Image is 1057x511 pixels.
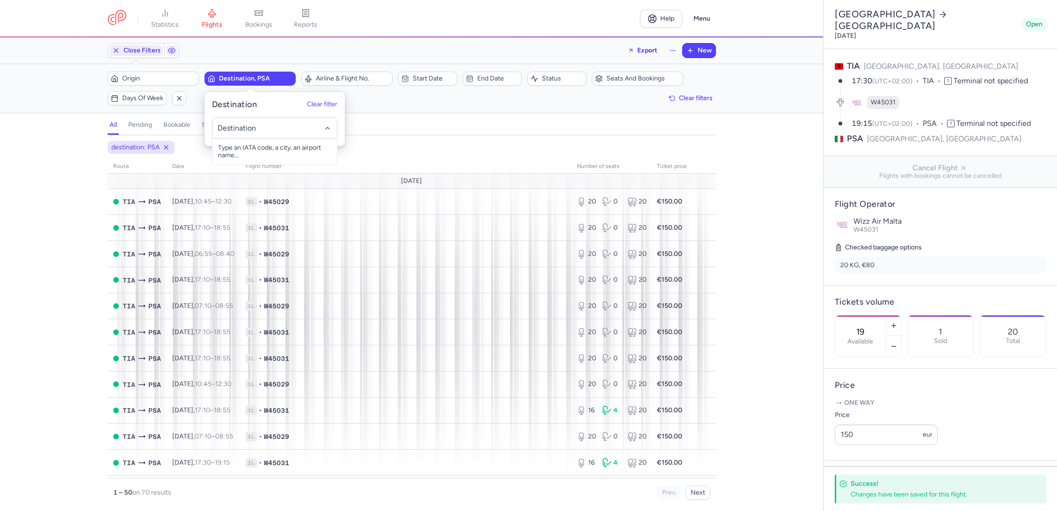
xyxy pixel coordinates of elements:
[577,380,595,389] div: 20
[195,459,230,467] span: –
[685,486,710,500] button: Next
[259,301,262,311] span: •
[259,432,262,441] span: •
[577,249,595,259] div: 20
[657,486,682,500] button: Prev.
[688,10,716,28] button: Menu
[851,490,1026,499] div: Changes have been saved for this flight.
[934,337,947,345] p: Sold
[947,120,955,127] span: T
[246,458,257,467] span: 1L
[108,44,164,58] button: Close Filters
[123,431,135,442] span: Rinas Mother Teresa, Tirana, Albania
[627,406,645,415] div: 20
[621,43,663,58] button: Export
[259,249,262,259] span: •
[872,77,912,85] span: (UTC+02:00)
[401,177,422,185] span: [DATE]
[835,297,1046,307] h4: Tickets volume
[148,458,161,468] span: Galileo Galilei, Pisa, Italy
[195,276,230,284] span: –
[148,353,161,364] span: Galileo Galilei, Pisa, Italy
[148,405,161,416] span: Galileo Galilei, Pisa, Italy
[108,10,126,27] a: CitizenPlane red outlined logo
[259,223,262,233] span: •
[246,301,257,311] span: 1L
[214,276,230,284] time: 18:55
[835,257,1046,274] li: 20 KG, €80
[264,223,289,233] span: W45031
[215,459,230,467] time: 19:15
[864,62,1018,71] span: [GEOGRAPHIC_DATA], [GEOGRAPHIC_DATA]
[204,72,296,86] button: Destination, PSA
[264,328,289,337] span: W45031
[195,380,211,388] time: 10:45
[246,380,257,389] span: 1L
[216,250,234,258] time: 08:40
[602,328,620,337] div: 0
[698,47,712,54] span: New
[577,301,595,311] div: 20
[259,328,262,337] span: •
[212,99,257,110] h5: Destination
[109,121,117,129] h4: all
[259,354,262,363] span: •
[123,249,135,259] span: Rinas Mother Teresa, Tirana, Albania
[944,77,952,85] span: T
[627,354,645,363] div: 20
[195,354,230,362] span: –
[835,409,938,421] label: Price
[195,354,210,362] time: 17:10
[122,75,196,82] span: Origin
[853,217,1046,226] p: Wizz Air Malta
[923,431,933,438] span: eur
[202,121,226,129] h4: sold out
[956,119,1031,128] span: Terminal not specified
[172,354,230,362] span: [DATE],
[657,197,682,205] strong: €150.00
[542,75,583,82] span: Status
[657,354,682,362] strong: €150.00
[113,199,119,204] span: OPEN
[259,458,262,467] span: •
[259,380,262,389] span: •
[246,328,257,337] span: 1L
[851,479,1026,488] h4: Success!
[627,249,645,259] div: 20
[235,8,282,29] a: bookings
[666,91,716,105] button: Clear filters
[214,224,230,232] time: 18:55
[246,354,257,363] span: 1L
[148,327,161,337] span: Galileo Galilei, Pisa, Italy
[264,406,289,415] span: W45031
[651,160,693,174] th: Ticket price
[602,406,620,415] div: 4
[577,275,595,285] div: 20
[148,223,161,233] span: Galileo Galilei, Pisa, Italy
[195,406,210,414] time: 17:10
[123,223,135,233] span: Rinas Mother Teresa, Tirana, Albania
[660,15,674,22] span: Help
[627,223,645,233] div: 20
[122,95,163,102] span: Days of week
[264,301,289,311] span: W45029
[577,432,595,441] div: 20
[167,160,240,174] th: date
[215,302,233,310] time: 08:55
[835,424,938,445] input: ---
[195,459,211,467] time: 17:30
[195,302,233,310] span: –
[640,10,682,28] a: Help
[264,380,289,389] span: W45029
[148,431,161,442] span: Galileo Galilei, Pisa, Italy
[679,95,713,102] span: Clear filters
[264,249,289,259] span: W45029
[602,249,620,259] div: 0
[132,489,171,496] span: on 70 results
[1006,337,1020,345] p: Total
[577,223,595,233] div: 20
[148,275,161,285] span: Galileo Galilei, Pisa, Italy
[246,223,257,233] span: 1L
[835,8,1019,32] h2: [GEOGRAPHIC_DATA] [GEOGRAPHIC_DATA]
[602,275,620,285] div: 0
